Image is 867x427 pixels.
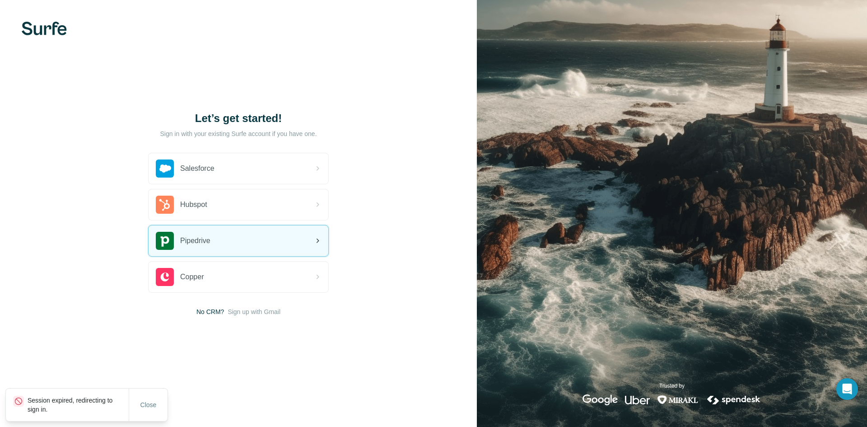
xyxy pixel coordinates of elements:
p: Sign in with your existing Surfe account if you have one. [160,129,317,138]
button: Close [134,397,163,413]
img: copper's logo [156,268,174,286]
img: pipedrive's logo [156,232,174,250]
img: Surfe's logo [22,22,67,35]
p: Trusted by [659,382,685,390]
span: Pipedrive [180,235,210,246]
div: Open Intercom Messenger [836,378,858,400]
span: Hubspot [180,199,207,210]
img: mirakl's logo [657,394,699,405]
h1: Let’s get started! [148,111,329,126]
span: Salesforce [180,163,214,174]
span: Close [140,400,157,409]
img: salesforce's logo [156,160,174,178]
img: uber's logo [625,394,650,405]
p: Session expired, redirecting to sign in. [28,396,129,414]
button: Sign up with Gmail [228,307,280,316]
img: google's logo [583,394,618,405]
img: spendesk's logo [706,394,762,405]
span: No CRM? [196,307,224,316]
img: hubspot's logo [156,196,174,214]
span: Copper [180,272,204,282]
